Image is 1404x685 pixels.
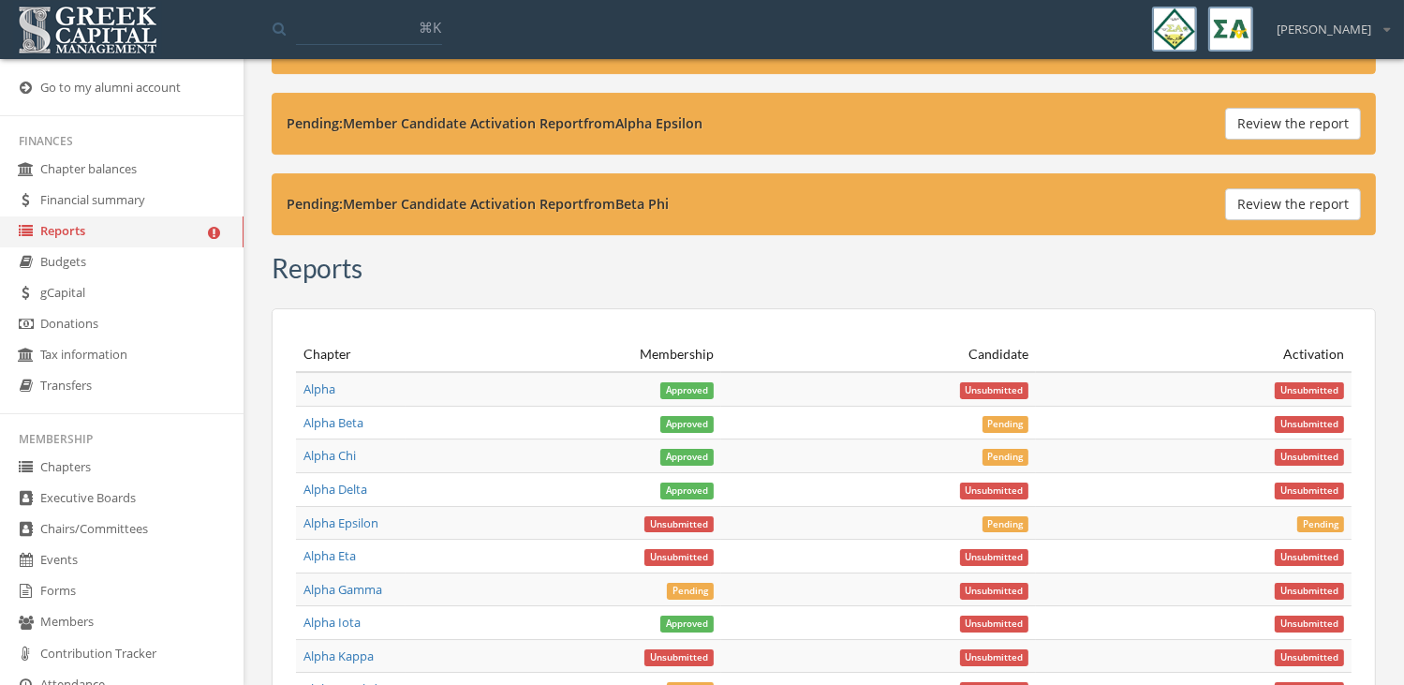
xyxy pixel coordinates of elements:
[1275,483,1344,499] span: Unsubmitted
[960,649,1029,666] span: Unsubmitted
[1297,516,1344,533] span: Pending
[660,416,714,433] span: Approved
[272,254,362,283] h3: Reports
[413,345,714,364] div: Membership
[303,547,356,564] a: Alpha Eta
[960,547,1029,564] a: Unsubmitted
[644,648,714,664] a: Unsubmitted
[644,549,714,566] span: Unsubmitted
[660,382,714,399] span: Approved
[1043,345,1344,364] div: Activation
[960,581,1029,598] a: Unsubmitted
[644,516,714,533] span: Unsubmitted
[419,18,441,37] span: ⌘K
[667,581,714,598] a: Pending
[983,449,1029,466] span: Pending
[729,345,1029,364] div: Candidate
[303,447,356,464] a: Alpha Chi
[960,614,1029,631] a: Unsubmitted
[983,416,1029,433] span: Pending
[303,514,378,531] a: Alpha Epsilon
[983,414,1029,431] a: Pending
[960,549,1029,566] span: Unsubmitted
[303,414,363,431] a: Alpha Beta
[287,195,669,213] strong: Pending: Member Candidate Activation Report from Beta Phi
[303,614,361,631] a: Alpha Iota
[960,648,1029,664] a: Unsubmitted
[644,649,714,666] span: Unsubmitted
[660,447,714,464] a: Approved
[660,449,714,466] span: Approved
[960,382,1029,399] span: Unsubmitted
[960,380,1029,397] a: Unsubmitted
[660,481,714,498] a: Approved
[960,481,1029,498] a: Unsubmitted
[303,481,367,498] a: Alpha Delta
[1264,7,1390,38] div: [PERSON_NAME]
[303,648,374,664] a: Alpha Kappa
[660,483,714,499] span: Approved
[1275,648,1344,664] a: Unsubmitted
[983,514,1029,531] a: Pending
[303,380,335,397] a: Alpha
[1275,549,1344,566] span: Unsubmitted
[1225,108,1361,140] button: Review the report
[983,447,1029,464] a: Pending
[660,414,714,431] a: Approved
[1277,21,1371,38] span: [PERSON_NAME]
[644,547,714,564] a: Unsubmitted
[1275,547,1344,564] a: Unsubmitted
[303,581,382,598] a: Alpha Gamma
[660,614,714,631] a: Approved
[960,616,1029,633] span: Unsubmitted
[660,616,714,633] span: Approved
[644,514,714,531] a: Unsubmitted
[303,345,398,364] div: Chapter
[1225,188,1361,220] button: Review the report
[1275,481,1344,498] a: Unsubmitted
[1275,616,1344,633] span: Unsubmitted
[667,583,714,600] span: Pending
[960,583,1029,600] span: Unsubmitted
[1275,414,1344,431] a: Unsubmitted
[1275,382,1344,399] span: Unsubmitted
[1275,614,1344,631] a: Unsubmitted
[1275,416,1344,433] span: Unsubmitted
[960,483,1029,499] span: Unsubmitted
[1297,514,1344,531] a: Pending
[1275,649,1344,666] span: Unsubmitted
[287,114,702,132] strong: Pending: Member Candidate Activation Report from Alpha Epsilon
[983,516,1029,533] span: Pending
[1275,581,1344,598] a: Unsubmitted
[660,380,714,397] a: Approved
[1275,449,1344,466] span: Unsubmitted
[1275,447,1344,464] a: Unsubmitted
[1275,583,1344,600] span: Unsubmitted
[1275,380,1344,397] a: Unsubmitted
